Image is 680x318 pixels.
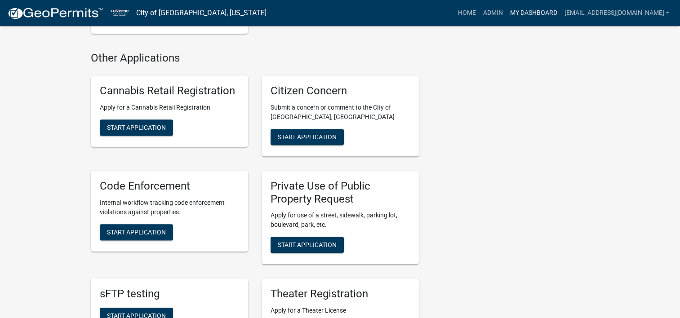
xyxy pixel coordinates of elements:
a: My Dashboard [506,4,560,22]
span: Start Application [278,133,337,140]
h4: Other Applications [91,52,419,65]
h5: Cannabis Retail Registration [100,84,239,97]
p: Internal workflow tracking code enforcement violations against properties. [100,198,239,217]
h5: sFTP testing [100,287,239,300]
span: Start Application [278,241,337,248]
a: City of [GEOGRAPHIC_DATA], [US_STATE] [136,5,267,21]
h5: Citizen Concern [271,84,410,97]
p: Apply for a Theater License [271,306,410,315]
button: Start Application [271,237,344,253]
img: City of Luverne, Minnesota [111,7,129,19]
h5: Private Use of Public Property Request [271,180,410,206]
h5: Code Enforcement [100,180,239,193]
p: Submit a concern or comment to the City of [GEOGRAPHIC_DATA], [GEOGRAPHIC_DATA] [271,103,410,122]
span: Start Application [107,228,166,235]
p: Apply for use of a street, sidewalk, parking lot, boulevard, park, etc. [271,211,410,230]
a: Admin [479,4,506,22]
button: Start Application [271,129,344,145]
button: Start Application [100,119,173,136]
a: [EMAIL_ADDRESS][DOMAIN_NAME] [560,4,673,22]
p: Apply for a Cannabis Retail Registration [100,103,239,112]
span: Start Application [107,124,166,131]
button: Start Application [100,224,173,240]
h5: Theater Registration [271,287,410,300]
a: Home [454,4,479,22]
